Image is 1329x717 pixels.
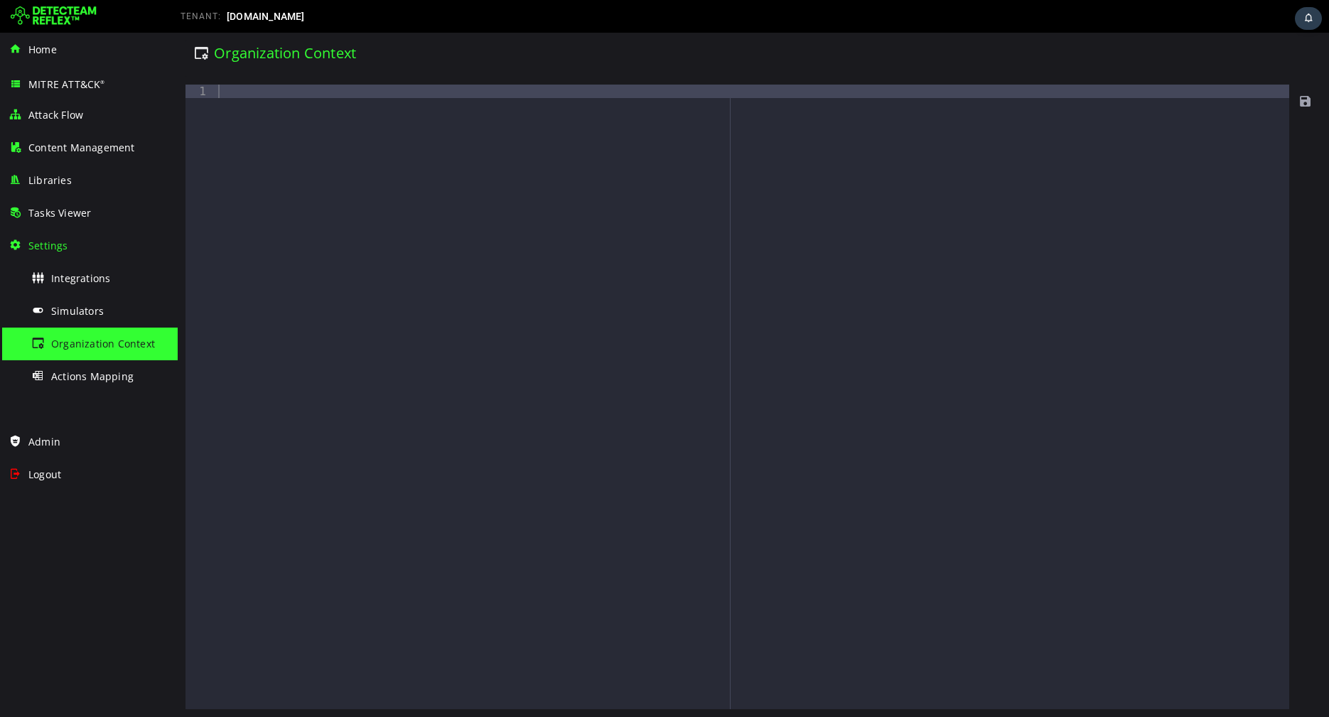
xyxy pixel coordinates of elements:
[100,79,104,85] sup: ®
[28,108,83,122] span: Attack Flow
[28,468,61,481] span: Logout
[51,337,155,350] span: Organization Context
[51,304,104,318] span: Simulators
[28,43,57,56] span: Home
[51,271,110,285] span: Integrations
[28,206,91,220] span: Tasks Viewer
[8,52,38,65] div: 1
[28,435,60,448] span: Admin
[51,370,134,383] span: Actions Mapping
[1295,7,1322,30] div: Task Notifications
[36,11,178,30] span: Organization Context
[11,5,97,28] img: Detecteam logo
[28,77,105,91] span: MITRE ATT&CK
[181,11,221,21] span: TENANT:
[28,239,68,252] span: Settings
[28,141,135,154] span: Content Management
[227,11,305,22] span: [DOMAIN_NAME]
[28,173,72,187] span: Libraries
